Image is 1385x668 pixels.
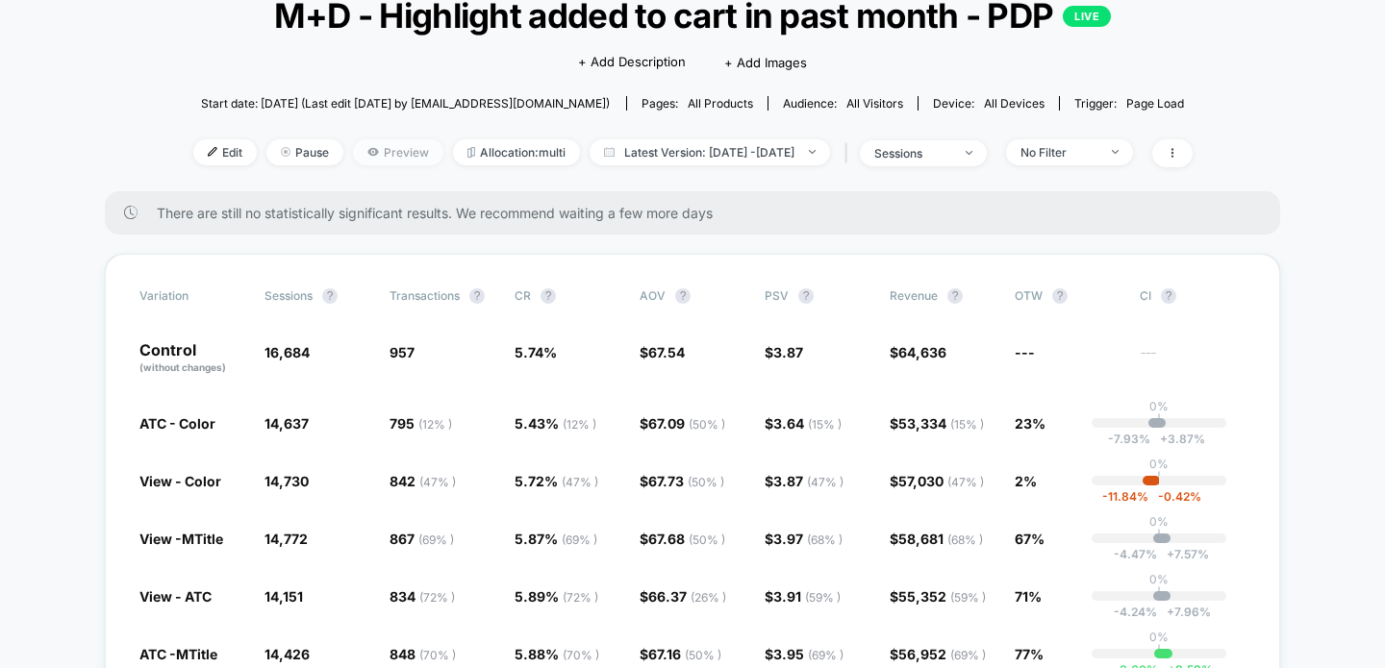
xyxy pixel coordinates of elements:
[419,475,456,489] span: ( 47 % )
[890,344,946,360] span: $
[1052,288,1068,304] button: ?
[1108,432,1150,446] span: -7.93 %
[890,646,986,662] span: $
[1126,96,1184,111] span: Page Load
[809,150,816,154] img: end
[1157,547,1209,561] span: 7.57 %
[1112,150,1119,154] img: end
[264,344,310,360] span: 16,684
[1148,489,1201,504] span: -0.42 %
[874,146,951,161] div: sessions
[691,590,726,605] span: ( 26 % )
[640,288,666,303] span: AOV
[467,147,475,158] img: rebalance
[515,288,531,303] span: CR
[1015,344,1035,360] span: ---
[390,473,456,489] span: 842
[640,588,726,605] span: $
[947,475,984,489] span: ( 47 % )
[765,288,789,303] span: PSV
[157,205,1242,221] span: There are still no statistically significant results. We recommend waiting a few more days
[1140,347,1246,375] span: ---
[947,532,983,547] span: ( 68 % )
[640,415,725,432] span: $
[898,473,984,489] span: 57,030
[390,646,456,662] span: 848
[139,342,245,375] p: Control
[139,588,212,605] span: View - ATC
[590,139,830,165] span: Latest Version: [DATE] - [DATE]
[807,475,844,489] span: ( 47 % )
[264,588,303,605] span: 14,151
[890,415,984,432] span: $
[773,646,844,662] span: 3.95
[1157,605,1211,619] span: 7.96 %
[798,288,814,304] button: ?
[139,531,223,547] span: View -MTitle
[1015,646,1044,662] span: 77%
[264,415,309,432] span: 14,637
[515,415,596,432] span: 5.43 %
[139,646,217,662] span: ATC -MTitle
[808,417,842,432] span: ( 15 % )
[675,288,691,304] button: ?
[390,344,415,360] span: 957
[264,646,310,662] span: 14,426
[469,288,485,304] button: ?
[898,415,984,432] span: 53,334
[947,288,963,304] button: ?
[1167,547,1174,561] span: +
[773,415,842,432] span: 3.64
[648,588,726,605] span: 66.37
[765,473,844,489] span: $
[541,288,556,304] button: ?
[1074,96,1184,111] div: Trigger:
[563,648,599,662] span: ( 70 % )
[898,344,946,360] span: 64,636
[563,590,598,605] span: ( 72 % )
[1150,432,1205,446] span: 3.87 %
[890,288,938,303] span: Revenue
[1157,529,1161,543] p: |
[918,96,1059,111] span: Device:
[562,475,598,489] span: ( 47 % )
[515,473,598,489] span: 5.72 %
[689,417,725,432] span: ( 50 % )
[642,96,753,111] div: Pages:
[805,590,841,605] span: ( 59 % )
[515,646,599,662] span: 5.88 %
[139,361,226,373] span: (without changes)
[688,475,724,489] span: ( 50 % )
[201,96,610,111] span: Start date: [DATE] (Last edit [DATE] by [EMAIL_ADDRESS][DOMAIN_NAME])
[208,147,217,157] img: edit
[640,646,721,662] span: $
[648,415,725,432] span: 67.09
[1149,514,1169,529] p: 0%
[950,648,986,662] span: ( 69 % )
[1140,288,1246,304] span: CI
[890,473,984,489] span: $
[1157,586,1161,601] p: |
[648,344,685,360] span: 67.54
[1157,644,1161,658] p: |
[1015,288,1121,304] span: OTW
[264,473,309,489] span: 14,730
[139,473,221,489] span: View - Color
[765,531,843,547] span: $
[890,531,983,547] span: $
[1167,605,1174,619] span: +
[898,531,983,547] span: 58,681
[765,415,842,432] span: $
[266,139,343,165] span: Pause
[783,96,903,111] div: Audience:
[1063,6,1111,27] p: LIVE
[648,531,725,547] span: 67.68
[773,344,803,360] span: 3.87
[1015,588,1042,605] span: 71%
[688,96,753,111] span: all products
[898,588,986,605] span: 55,352
[640,344,685,360] span: $
[515,531,597,547] span: 5.87 %
[984,96,1045,111] span: all devices
[689,532,725,547] span: ( 50 % )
